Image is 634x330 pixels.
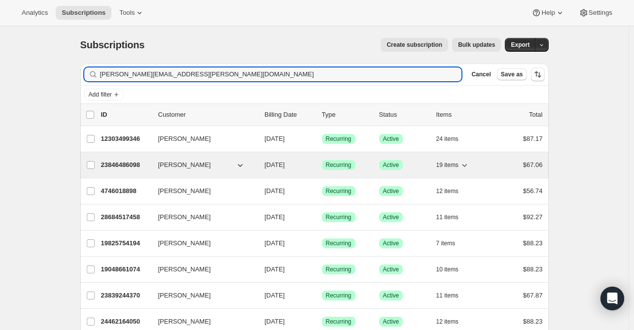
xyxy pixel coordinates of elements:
p: Customer [158,110,257,120]
button: Settings [573,6,618,20]
div: Items [436,110,486,120]
span: Active [383,292,399,299]
span: Active [383,187,399,195]
p: 24462164050 [101,317,150,327]
div: Type [322,110,371,120]
span: [PERSON_NAME] [158,264,211,274]
button: [PERSON_NAME] [152,131,251,147]
p: Total [529,110,542,120]
span: Bulk updates [458,41,495,49]
span: [PERSON_NAME] [158,317,211,327]
span: Analytics [22,9,48,17]
p: 23839244370 [101,291,150,300]
span: [DATE] [265,292,285,299]
span: Help [541,9,555,17]
p: 23846486098 [101,160,150,170]
span: Settings [589,9,612,17]
span: $92.27 [523,213,543,221]
span: Active [383,239,399,247]
button: [PERSON_NAME] [152,157,251,173]
span: Add filter [89,91,112,99]
span: Recurring [326,239,352,247]
button: 24 items [436,132,469,146]
span: $87.17 [523,135,543,142]
span: 24 items [436,135,458,143]
span: [PERSON_NAME] [158,291,211,300]
span: [PERSON_NAME] [158,160,211,170]
div: 4746018898[PERSON_NAME][DATE]SuccessRecurringSuccessActive12 items$56.74 [101,184,543,198]
span: Recurring [326,318,352,326]
button: Cancel [467,68,494,80]
p: Billing Date [265,110,314,120]
span: $67.87 [523,292,543,299]
span: Recurring [326,292,352,299]
span: [DATE] [265,239,285,247]
span: Recurring [326,161,352,169]
span: Recurring [326,135,352,143]
span: [DATE] [265,161,285,168]
span: 11 items [436,213,458,221]
div: 23846486098[PERSON_NAME][DATE]SuccessRecurringSuccessActive19 items$67.06 [101,158,543,172]
button: [PERSON_NAME] [152,288,251,303]
span: Active [383,213,399,221]
button: Create subscription [381,38,448,52]
div: 28684517458[PERSON_NAME][DATE]SuccessRecurringSuccessActive11 items$92.27 [101,210,543,224]
span: Create subscription [387,41,442,49]
span: [DATE] [265,265,285,273]
span: [DATE] [265,318,285,325]
button: [PERSON_NAME] [152,314,251,330]
button: Bulk updates [452,38,501,52]
button: 12 items [436,184,469,198]
span: 19 items [436,161,458,169]
p: 12303499346 [101,134,150,144]
button: Tools [113,6,150,20]
p: 19048661074 [101,264,150,274]
button: Export [505,38,535,52]
span: Active [383,135,399,143]
div: 19048661074[PERSON_NAME][DATE]SuccessRecurringSuccessActive10 items$88.23 [101,263,543,276]
p: ID [101,110,150,120]
span: $88.23 [523,239,543,247]
span: Active [383,318,399,326]
p: 19825754194 [101,238,150,248]
div: 12303499346[PERSON_NAME][DATE]SuccessRecurringSuccessActive24 items$87.17 [101,132,543,146]
button: Save as [497,68,527,80]
span: [DATE] [265,213,285,221]
input: Filter subscribers [100,67,462,81]
p: 28684517458 [101,212,150,222]
button: 19 items [436,158,469,172]
span: Subscriptions [80,39,145,50]
button: Add filter [84,89,124,100]
div: IDCustomerBilling DateTypeStatusItemsTotal [101,110,543,120]
span: 12 items [436,187,458,195]
div: 24462164050[PERSON_NAME][DATE]SuccessRecurringSuccessActive12 items$88.23 [101,315,543,329]
div: Open Intercom Messenger [600,287,624,310]
button: [PERSON_NAME] [152,235,251,251]
span: [PERSON_NAME] [158,212,211,222]
button: Sort the results [531,67,545,81]
div: 23839244370[PERSON_NAME][DATE]SuccessRecurringSuccessActive11 items$67.87 [101,289,543,302]
div: 19825754194[PERSON_NAME][DATE]SuccessRecurringSuccessActive7 items$88.23 [101,236,543,250]
span: Recurring [326,265,352,273]
span: Save as [501,70,523,78]
button: 10 items [436,263,469,276]
span: [PERSON_NAME] [158,186,211,196]
span: Tools [119,9,135,17]
span: [DATE] [265,135,285,142]
span: Recurring [326,213,352,221]
button: Help [526,6,570,20]
span: 11 items [436,292,458,299]
button: 12 items [436,315,469,329]
button: 11 items [436,289,469,302]
span: Export [511,41,529,49]
button: 11 items [436,210,469,224]
span: $88.23 [523,318,543,325]
span: Active [383,265,399,273]
button: Subscriptions [56,6,111,20]
button: [PERSON_NAME] [152,262,251,277]
span: [PERSON_NAME] [158,134,211,144]
span: $88.23 [523,265,543,273]
p: Status [379,110,428,120]
button: 7 items [436,236,466,250]
span: $67.06 [523,161,543,168]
